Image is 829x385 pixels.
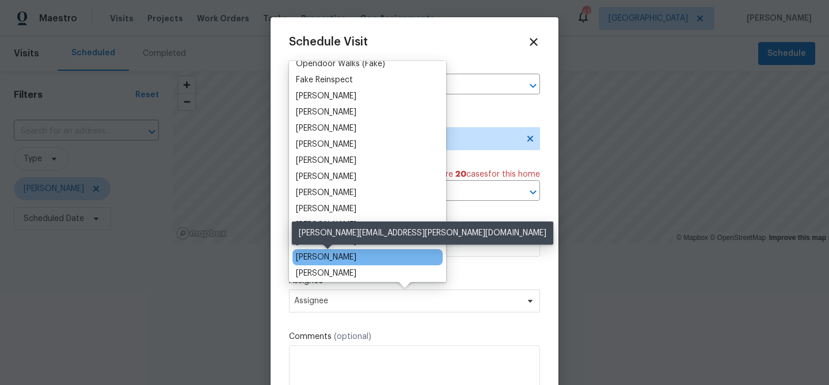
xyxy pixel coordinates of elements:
div: [PERSON_NAME] [296,171,356,182]
span: There are case s for this home [419,169,540,180]
div: [PERSON_NAME] [296,251,356,263]
div: [PERSON_NAME] [296,203,356,215]
div: [PERSON_NAME] [296,123,356,134]
div: [PERSON_NAME] [296,106,356,118]
span: Assignee [294,296,520,306]
span: Close [527,36,540,48]
div: [PERSON_NAME] [296,219,356,231]
div: Opendoor Walks (Fake) [296,58,385,70]
span: 20 [455,170,466,178]
button: Open [525,78,541,94]
div: Fake Reinspect [296,74,353,86]
span: Schedule Visit [289,36,368,48]
div: [PERSON_NAME] [296,90,356,102]
div: [PERSON_NAME] [296,155,356,166]
button: Open [525,184,541,200]
div: [PERSON_NAME] [296,268,356,279]
div: [PERSON_NAME] [296,187,356,199]
span: (optional) [334,333,371,341]
div: [PERSON_NAME][EMAIL_ADDRESS][PERSON_NAME][DOMAIN_NAME] [292,222,553,245]
label: Comments [289,331,540,342]
div: [PERSON_NAME] [296,139,356,150]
